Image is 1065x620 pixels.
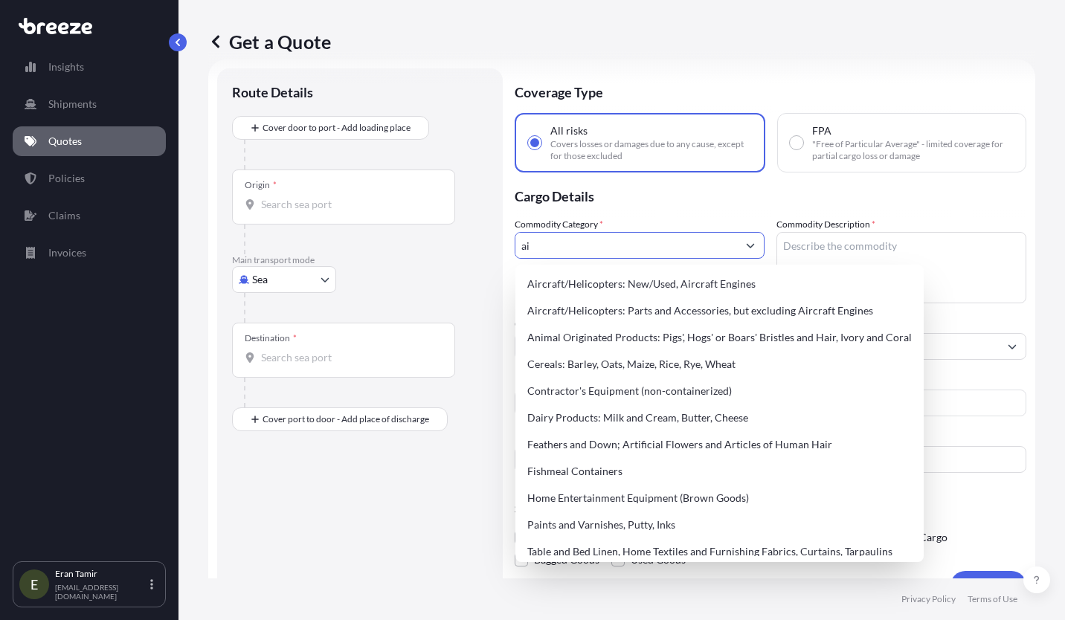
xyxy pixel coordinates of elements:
div: Animal Originated Products: Pigs', Hogs' or Boars' Bristles and Hair, Ivory and Coral [521,324,918,351]
input: Your internal reference [515,446,765,473]
p: Invoices [48,245,86,260]
div: Dairy Products: Milk and Cream, Butter, Cheese [521,404,918,431]
input: Select a commodity type [515,232,737,259]
p: [EMAIL_ADDRESS][DOMAIN_NAME] [55,583,147,601]
div: Paints and Varnishes, Putty, Inks [521,511,918,538]
label: Booking Reference [515,431,589,446]
span: "Free of Particular Average" - limited coverage for partial cargo loss or damage [812,138,1014,162]
div: Contractor's Equipment (non-containerized) [521,378,918,404]
div: Aircraft/Helicopters: Parts and Accessories, but excluding Aircraft Engines [521,297,918,324]
p: Cargo Details [515,172,1026,217]
button: Show suggestions [737,232,764,259]
p: Insights [48,59,84,74]
span: Load Type [515,375,559,390]
label: Commodity Category [515,217,603,232]
p: Get a Quote [208,30,331,54]
label: Commodity Description [776,217,875,232]
div: Cereals: Barley, Oats, Maize, Rice, Rye, Wheat [521,351,918,378]
p: Shipments [48,97,97,112]
div: Aircraft/Helicopters: New/Used, Aircraft Engines [521,271,918,297]
p: Policies [48,171,85,186]
p: Terms of Use [968,593,1017,605]
span: Commodity Value [515,318,765,330]
input: Enter amount [851,390,1026,416]
div: Origin [245,179,277,191]
p: Route Details [232,83,313,101]
p: Privacy Policy [901,593,956,605]
p: Quotes [48,134,82,149]
p: Eran Tamir [55,568,147,580]
input: Origin [261,197,437,212]
p: Special Conditions [515,503,1026,514]
span: Covers losses or damages due to any cause, except for those excluded [550,138,752,162]
span: Cover port to door - Add place of discharge [263,412,429,427]
span: E [30,577,38,592]
p: Main transport mode [232,254,488,266]
p: Coverage Type [515,68,1026,113]
div: Feathers and Down; Artificial Flowers and Articles of Human Hair [521,431,918,458]
button: Show suggestions [999,333,1026,360]
input: Destination [261,350,437,365]
div: Fishmeal Containers [521,458,918,485]
div: Suggestions [521,271,918,619]
p: Claims [48,208,80,223]
span: All risks [550,123,588,138]
div: Home Entertainment Equipment (Brown Goods) [521,485,918,511]
button: Select transport [232,266,336,293]
span: FPA [812,123,831,138]
div: Destination [245,332,297,344]
span: Sea [252,272,268,287]
div: Table and Bed Linen, Home Textiles and Furnishing Fabrics, Curtains, Tarpaulins [521,538,918,565]
span: Cover door to port - Add loading place [263,120,411,135]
